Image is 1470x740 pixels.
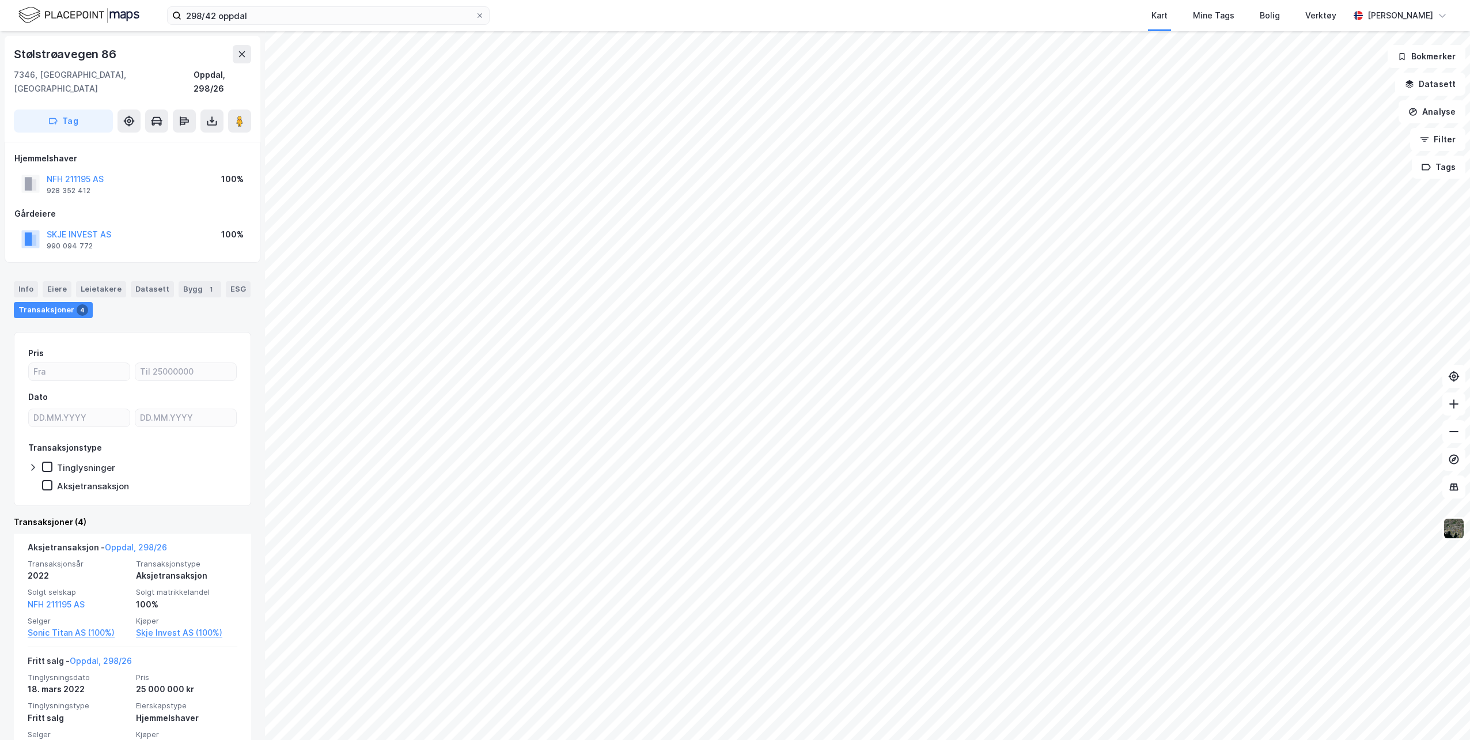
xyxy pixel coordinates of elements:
a: Sonic Titan AS (100%) [28,626,129,640]
div: 928 352 412 [47,186,90,195]
button: Bokmerker [1388,45,1465,68]
div: Leietakere [76,281,126,297]
span: Selger [28,616,129,626]
div: 4 [77,304,88,316]
div: Fritt salg - [28,654,132,673]
div: Eiere [43,281,71,297]
span: Transaksjonsår [28,559,129,569]
div: Info [14,281,38,297]
a: Oppdal, 298/26 [70,656,132,666]
div: Fritt salg [28,711,129,725]
div: 2022 [28,569,129,583]
div: 18. mars 2022 [28,682,129,696]
div: Hjemmelshaver [136,711,237,725]
button: Filter [1410,128,1465,151]
span: Kjøper [136,616,237,626]
div: Mine Tags [1193,9,1234,22]
input: Fra [29,363,130,380]
div: 100% [136,598,237,611]
a: NFH 211195 AS [28,599,85,609]
div: Verktøy [1305,9,1336,22]
span: Solgt selskap [28,587,129,597]
a: Skje Invest AS (100%) [136,626,237,640]
a: Oppdal, 298/26 [105,542,167,552]
div: Bygg [179,281,221,297]
img: 9k= [1443,518,1465,539]
div: Gårdeiere [14,207,251,221]
div: Datasett [131,281,174,297]
div: [PERSON_NAME] [1367,9,1433,22]
div: Aksjetransaksjon [57,481,129,492]
button: Analyse [1399,100,1465,123]
div: Aksjetransaksjon [136,569,237,583]
span: Kjøper [136,730,237,739]
input: DD.MM.YYYY [135,409,236,426]
button: Tag [14,110,113,133]
div: Bolig [1260,9,1280,22]
input: DD.MM.YYYY [29,409,130,426]
button: Tags [1412,156,1465,179]
div: Hjemmelshaver [14,152,251,165]
iframe: Chat Widget [1412,685,1470,740]
div: Transaksjonstype [28,441,102,455]
div: Pris [28,346,44,360]
span: Tinglysningstype [28,701,129,711]
div: 25 000 000 kr [136,682,237,696]
div: 1 [205,284,217,295]
div: Stølstrøavegen 86 [14,45,119,63]
div: ESG [226,281,251,297]
button: Datasett [1395,73,1465,96]
input: Søk på adresse, matrikkel, gårdeiere, leietakere eller personer [181,7,475,24]
span: Selger [28,730,129,739]
div: Transaksjoner [14,302,93,318]
div: Aksjetransaksjon - [28,541,167,559]
input: Til 25000000 [135,363,236,380]
div: Tinglysninger [57,462,115,473]
span: Transaksjonstype [136,559,237,569]
div: 100% [221,172,244,186]
div: Transaksjoner (4) [14,515,251,529]
span: Solgt matrikkelandel [136,587,237,597]
div: Oppdal, 298/26 [194,68,251,96]
div: 990 094 772 [47,241,93,251]
div: 100% [221,228,244,241]
span: Eierskapstype [136,701,237,711]
div: 7346, [GEOGRAPHIC_DATA], [GEOGRAPHIC_DATA] [14,68,194,96]
span: Pris [136,673,237,682]
span: Tinglysningsdato [28,673,129,682]
div: Dato [28,390,48,404]
img: logo.f888ab2527a4732fd821a326f86c7f29.svg [18,5,139,25]
div: Kart [1151,9,1168,22]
